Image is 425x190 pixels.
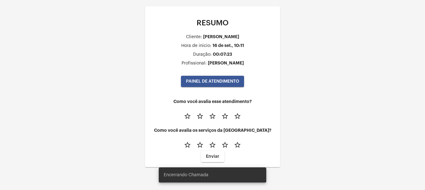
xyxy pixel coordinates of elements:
div: [PERSON_NAME] [208,61,244,65]
mat-icon: star_border [234,112,241,120]
mat-icon: star_border [234,141,241,149]
span: Encerrando Chamada [164,172,208,178]
mat-icon: star_border [221,112,229,120]
span: Enviar [206,154,219,159]
mat-icon: star_border [209,141,216,149]
button: PAINEL DE ATENDIMENTO [181,76,244,87]
div: Cliente: [186,35,202,39]
div: 16 de set., 10:11 [212,43,244,48]
button: Enviar [201,151,224,162]
div: 00:07:23 [213,52,232,57]
div: Hora de inicio: [181,44,211,48]
div: Profissional: [182,61,207,66]
p: RESUMO [150,19,275,27]
h4: Como você avalia os serviços da [GEOGRAPHIC_DATA]? [150,128,275,133]
mat-icon: star_border [196,141,204,149]
mat-icon: star_border [184,112,191,120]
mat-icon: star_border [184,141,191,149]
mat-icon: star_border [209,112,216,120]
mat-icon: star_border [221,141,229,149]
h4: Como você avalia esse atendimento? [150,99,275,104]
span: PAINEL DE ATENDIMENTO [186,79,239,84]
mat-icon: star_border [196,112,204,120]
div: Duração: [193,52,212,57]
div: [PERSON_NAME] [203,34,239,39]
